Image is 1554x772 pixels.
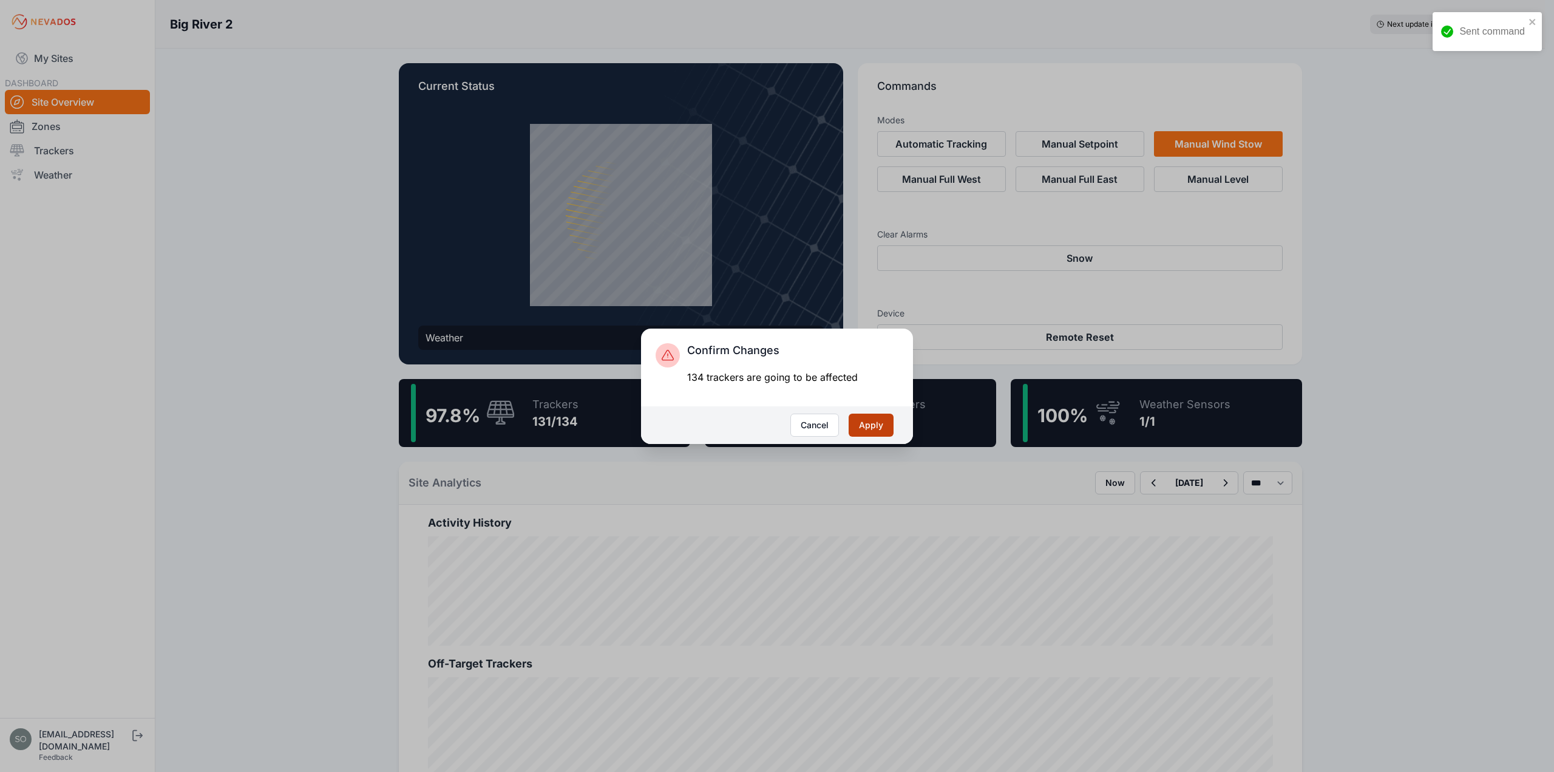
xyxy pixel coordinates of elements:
div: Sent command [1459,24,1525,39]
button: Cancel [790,414,839,437]
button: close [1529,17,1537,27]
button: Apply [849,414,894,437]
div: 134 trackers are going to be affected [687,370,858,384]
h3: Confirm Changes [687,343,858,358]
